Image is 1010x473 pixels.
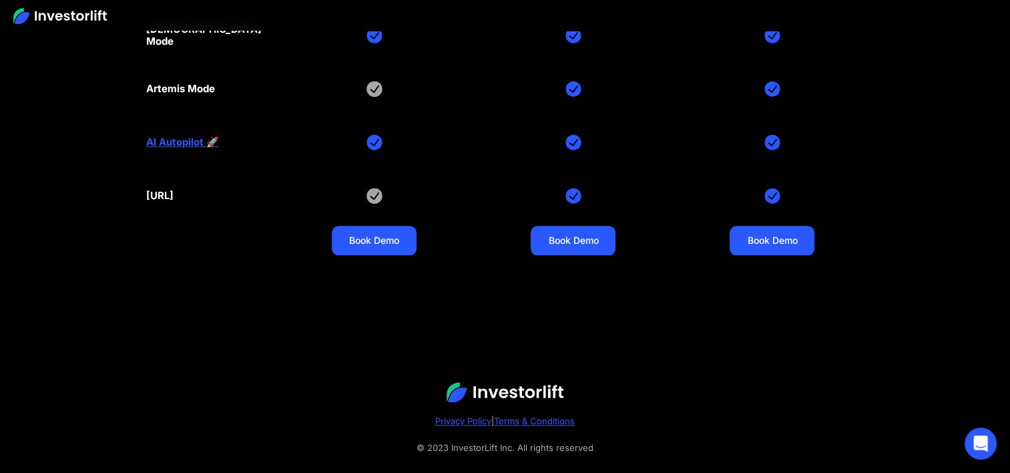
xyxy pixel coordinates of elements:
[965,428,997,460] div: Open Intercom Messenger
[146,190,174,202] div: [URL]
[730,226,814,255] a: Book Demo
[146,23,267,47] div: [DEMOGRAPHIC_DATA] Mode
[146,136,219,148] a: AI Autopilot 🚀
[146,83,215,95] div: Artemis Mode
[27,440,983,456] div: © 2023 InvestorLift Inc. All rights reserved
[332,226,417,255] a: Book Demo
[531,226,615,255] a: Book Demo
[27,413,983,429] div: |
[435,416,491,426] a: Privacy Policy
[494,416,575,426] a: Terms & Conditions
